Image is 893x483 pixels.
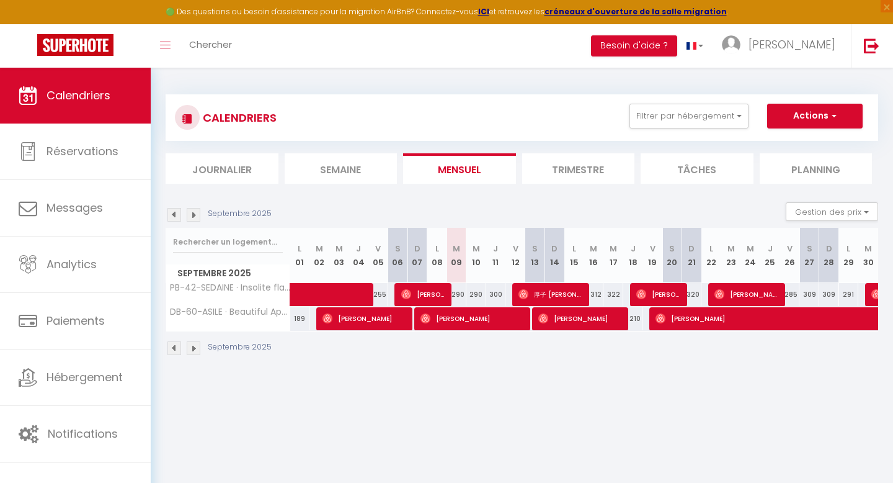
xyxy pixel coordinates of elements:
[532,243,538,255] abbr: S
[780,228,800,283] th: 26
[688,243,695,255] abbr: D
[478,6,489,17] a: ICI
[727,243,735,255] abbr: M
[166,153,278,184] li: Journalier
[564,228,584,283] th: 15
[168,307,292,317] span: DB-60-ASILE · Beautiful Apartment design center of [GEOGRAPHIC_DATA]-AC
[669,243,675,255] abbr: S
[435,243,439,255] abbr: L
[767,104,863,129] button: Actions
[760,153,873,184] li: Planning
[395,243,401,255] abbr: S
[47,200,103,215] span: Messages
[572,243,576,255] abbr: L
[584,283,604,306] div: 312
[826,243,832,255] abbr: D
[290,307,310,330] div: 189
[168,283,292,292] span: PB-42-SEDAINE · Insolite flat 15 min from [GEOGRAPHIC_DATA], quiet & charming
[584,228,604,283] th: 16
[298,243,301,255] abbr: L
[662,228,682,283] th: 20
[486,283,506,306] div: 300
[403,153,516,184] li: Mensuel
[807,243,812,255] abbr: S
[610,243,617,255] abbr: M
[631,243,636,255] abbr: J
[349,228,368,283] th: 04
[375,243,381,255] abbr: V
[846,243,850,255] abbr: L
[316,243,323,255] abbr: M
[623,228,643,283] th: 18
[629,104,749,129] button: Filtrer par hébergement
[722,35,740,54] img: ...
[522,153,635,184] li: Trimestre
[741,228,761,283] th: 24
[322,307,409,330] span: [PERSON_NAME]
[200,104,277,132] h3: CALENDRIERS
[446,228,466,283] th: 09
[208,341,272,353] p: Septembre 2025
[864,243,872,255] abbr: M
[446,283,466,306] div: 290
[453,243,460,255] abbr: M
[173,231,283,253] input: Rechercher un logement...
[473,243,480,255] abbr: M
[787,243,793,255] abbr: V
[407,228,427,283] th: 07
[37,34,113,56] img: Super Booking
[466,228,486,283] th: 10
[641,153,753,184] li: Tâches
[760,228,780,283] th: 25
[329,228,349,283] th: 03
[427,228,447,283] th: 08
[786,202,878,221] button: Gestion des prix
[420,307,526,330] span: [PERSON_NAME]
[47,369,123,385] span: Hébergement
[747,243,754,255] abbr: M
[709,243,713,255] abbr: L
[819,228,839,283] th: 28
[682,228,702,283] th: 21
[47,313,105,328] span: Paiements
[335,243,343,255] abbr: M
[290,228,310,283] th: 01
[10,5,47,42] button: Ouvrir le widget de chat LiveChat
[505,228,525,283] th: 12
[839,283,859,306] div: 291
[208,208,272,220] p: Septembre 2025
[591,35,677,56] button: Besoin d'aide ?
[623,307,643,330] div: 210
[603,228,623,283] th: 17
[650,243,655,255] abbr: V
[544,228,564,283] th: 14
[749,37,835,52] span: [PERSON_NAME]
[388,228,408,283] th: 06
[551,243,558,255] abbr: D
[839,228,859,283] th: 29
[799,228,819,283] th: 27
[636,282,683,306] span: [PERSON_NAME]
[47,143,118,159] span: Réservations
[414,243,420,255] abbr: D
[864,38,879,53] img: logout
[189,38,232,51] span: Chercher
[493,243,498,255] abbr: J
[590,243,597,255] abbr: M
[525,228,545,283] th: 13
[513,243,518,255] abbr: V
[721,228,741,283] th: 23
[180,24,241,68] a: Chercher
[858,228,878,283] th: 30
[309,228,329,283] th: 02
[799,283,819,306] div: 309
[285,153,398,184] li: Semaine
[701,228,721,283] th: 22
[544,6,727,17] a: créneaux d'ouverture de la salle migration
[47,256,97,272] span: Analytics
[48,426,118,441] span: Notifications
[713,24,851,68] a: ... [PERSON_NAME]
[518,282,585,306] span: 厚子 [PERSON_NAME]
